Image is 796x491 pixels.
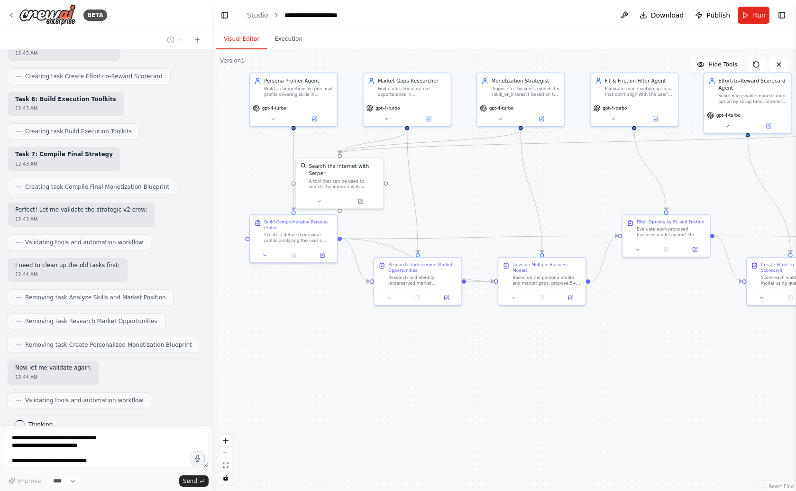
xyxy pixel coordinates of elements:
strong: Task 6: Build Execution Toolkits [15,96,116,102]
div: 12:44 AM [15,374,91,381]
button: Open in side panel [635,115,675,123]
span: gpt-4-turbo [375,105,400,111]
button: toggle interactivity [220,472,232,484]
g: Edge from f6c8bbb9-f3a5-447b-ab11-9aed279354ab to 1ef228ae-4aee-47f9-be55-52e8bd59f292 [590,232,618,285]
span: Publish [706,10,730,20]
span: gpt-4-turbo [489,105,513,111]
div: Evaluate each proposed business model against the user's time budget ({time_available}), energy l... [637,226,705,238]
button: No output available [527,294,557,302]
button: Open in side panel [310,251,334,259]
span: Improve [18,477,41,485]
span: Creating task Build Execution Toolkits [25,128,132,135]
span: Validating tools and automation workflow [25,397,143,404]
g: Edge from 42c7f0c4-ad91-4795-8716-18e546c697b4 to 1ef228ae-4aee-47f9-be55-52e8bd59f292 [342,232,618,242]
strong: Task 7: Compile Final Strategy [15,151,113,157]
div: Fit & Friction Filter AgentEliminate monetization options that don't align with the user's time b... [590,73,678,127]
button: Visual Editor [216,29,267,49]
span: Removing task Create Personalized Monetization Blueprint [25,341,192,349]
span: Thinking... [28,421,58,428]
button: Execution [267,29,310,49]
g: Edge from 1a40bc2c-9916-48b4-b635-09dbcc0cfa64 to 1ef228ae-4aee-47f9-be55-52e8bd59f292 [631,130,669,211]
button: Start a new chat [190,34,205,46]
div: Filter Options by Fit and Friction [637,219,704,225]
button: Open in side panel [408,115,448,123]
div: Persona Profiler Agent [264,77,333,84]
div: Develop Multiple Business ModelsBased on the persona profile and market gaps, propose 5+ specific... [498,257,586,306]
span: gpt-4-turbo [716,112,741,118]
img: Logo [19,4,76,26]
span: gpt-4-turbo [262,105,286,111]
g: Edge from b736bd92-0bc5-480e-8261-04e8237872d1 to 42c7f0c4-ad91-4795-8716-18e546c697b4 [290,130,297,211]
div: Persona Profiler AgentBuild a comprehensive personal profile covering skills in {skill_or_interes... [249,73,338,127]
button: Publish [691,7,734,24]
div: Research Underserved Market Opportunities [388,262,457,273]
nav: breadcrumb [247,10,364,20]
button: Open in side panel [434,294,458,302]
button: No output available [651,245,681,254]
div: Build a comprehensive personal profile covering skills in {skill_or_interest}, available time ({t... [264,86,333,97]
div: Effort-to-Reward Scorecard AgentScore each viable monetization option by setup time, time-to-firs... [704,73,792,134]
span: Download [651,10,684,20]
div: Version 1 [220,57,245,65]
span: gpt-4-turbo [603,105,627,111]
div: Monetization StrategistPropose 5+ business models for {skill_or_interest} based on the persona pr... [476,73,565,127]
div: React Flow controls [220,435,232,484]
g: Edge from 57c52566-007e-4709-9aa9-9b5813c301c6 to f6c8bbb9-f3a5-447b-ab11-9aed279354ab [517,130,546,253]
div: Build Comprehensive Persona Profile [264,219,333,231]
div: 12:43 AM [15,105,116,112]
p: Perfect! Let me validate the strategic v2 crew: [15,206,147,214]
div: Monetization Strategist [491,77,560,84]
div: Effort-to-Reward Scorecard Agent [718,77,787,92]
button: Show right sidebar [775,9,788,22]
div: SerperDevToolSearch the internet with SerperA tool that can be used to search the internet with a... [295,157,384,209]
div: Market Gaps ResearcherFind underserved market opportunities in {skill_or_interest} by analyzing s... [363,73,451,127]
button: Hide left sidebar [218,9,231,22]
div: A tool that can be used to search the internet with a search_query. Supports different search typ... [309,178,379,190]
g: Edge from 42c7f0c4-ad91-4795-8716-18e546c697b4 to e9f82525-f253-4b63-bb8b-bce0db2c4b0d [342,235,369,285]
span: Hide Tools [708,61,737,68]
div: Filter Options by Fit and FrictionEvaluate each proposed business model against the user's time b... [622,214,711,258]
button: Improve [4,475,45,487]
div: Build Comprehensive Persona ProfileCreate a detailed personal profile analyzing the user's skills... [249,214,338,263]
div: Develop Multiple Business Models [512,262,581,273]
g: Edge from 51d05a00-9dec-4ab2-9bf1-8fcaabce7584 to 90f8b57b-ac48-42eb-9e2b-95d49e562b9f [336,130,411,154]
div: 12:43 AM [15,50,113,57]
div: Research and identify underserved market opportunities in {skill_or_interest} by analyzing search... [388,275,457,286]
div: Search the internet with Serper [309,163,379,177]
div: Find underserved market opportunities in {skill_or_interest} by analyzing search demand vs supply... [378,86,447,97]
button: No output available [403,294,433,302]
button: Switch to previous chat [163,34,186,46]
div: Eliminate monetization options that don't align with the user's time budget ({time_available}), e... [605,86,674,97]
button: fit view [220,459,232,472]
button: Open in side panel [340,197,381,205]
g: Edge from 57c52566-007e-4709-9aa9-9b5813c301c6 to 90f8b57b-ac48-42eb-9e2b-95d49e562b9f [336,130,524,154]
a: Studio [247,11,268,19]
g: Edge from 1ef228ae-4aee-47f9-be55-52e8bd59f292 to c0d55ec4-f330-49a4-af31-0ee39971e501 [714,232,742,285]
button: No output available [279,251,309,259]
span: Removing task Research Market Opportunities [25,317,157,325]
span: Send [183,477,197,485]
div: Fit & Friction Filter Agent [605,77,674,84]
div: 12:44 AM [15,271,120,278]
span: Validating tools and automation workflow [25,239,143,246]
button: Open in side panel [749,122,789,130]
span: Removing task Analyze Skills and Market Position [25,294,166,301]
button: Send [179,475,209,487]
button: Open in side panel [683,245,707,254]
div: Research Underserved Market OpportunitiesResearch and identify underserved market opportunities i... [374,257,462,306]
button: Hide Tools [691,57,743,72]
p: Now let me validate again: [15,364,91,372]
button: Open in side panel [522,115,562,123]
a: React Flow attribution [769,484,795,489]
div: Create a detailed personal profile analyzing the user's skills in {skill_or_interest}, available ... [264,232,333,243]
button: Download [636,7,688,24]
button: Open in side panel [294,115,335,123]
div: Market Gaps Researcher [378,77,447,84]
div: 12:43 AM [15,160,113,167]
div: Propose 5+ business models for {skill_or_interest} based on the persona profile and market gaps, ... [491,86,560,97]
img: SerperDevTool [300,163,306,168]
p: I need to clean up the old tasks first: [15,262,120,269]
g: Edge from dad44486-2e58-46d8-aded-0f2c995f14b6 to c0d55ec4-f330-49a4-af31-0ee39971e501 [744,138,794,253]
g: Edge from 51d05a00-9dec-4ab2-9bf1-8fcaabce7584 to e9f82525-f253-4b63-bb8b-bce0db2c4b0d [403,130,421,253]
button: Open in side panel [558,294,583,302]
